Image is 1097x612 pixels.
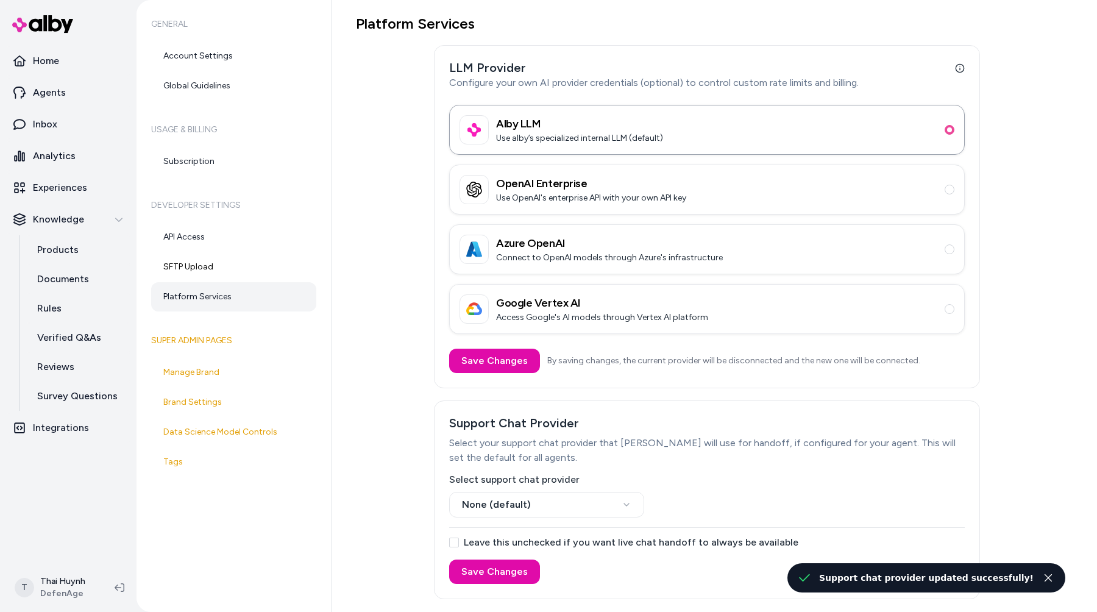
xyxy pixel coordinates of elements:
[25,352,132,382] a: Reviews
[25,265,132,294] a: Documents
[151,388,316,417] a: Brand Settings
[151,324,316,358] h6: Super Admin Pages
[151,147,316,176] a: Subscription
[151,41,316,71] a: Account Settings
[449,475,965,485] label: Select support chat provider
[33,421,89,435] p: Integrations
[33,54,59,68] p: Home
[40,588,85,600] span: DefenAge
[33,180,87,195] p: Experiences
[151,222,316,252] a: API Access
[151,418,316,447] a: Data Science Model Controls
[25,323,132,352] a: Verified Q&As
[496,115,663,132] h3: Alby LLM
[151,282,316,311] a: Platform Services
[33,212,84,227] p: Knowledge
[496,235,723,252] h3: Azure OpenAI
[449,560,540,584] button: Save Changes
[449,349,540,373] button: Save Changes
[40,575,85,588] p: Thai Huynh
[449,60,965,76] h3: LLM Provider
[496,311,708,324] p: Access Google's AI models through Vertex AI platform
[5,173,132,202] a: Experiences
[5,413,132,443] a: Integrations
[496,175,686,192] h3: OpenAI Enterprise
[5,46,132,76] a: Home
[151,252,316,282] a: SFTP Upload
[151,358,316,387] a: Manage Brand
[449,538,965,547] label: Leave this unchecked if you want live chat handoff to always be available
[37,389,118,404] p: Survey Questions
[1041,571,1056,585] button: Close toast
[449,76,965,90] p: Configure your own AI provider credentials (optional) to control custom rate limits and billing.
[33,117,57,132] p: Inbox
[356,15,1058,33] h1: Platform Services
[151,188,316,222] h6: Developer Settings
[7,568,105,607] button: TThai HuynhDefenAge
[449,538,459,547] button: Leave this unchecked if you want live chat handoff to always be available
[547,355,920,367] p: By saving changes, the current provider will be disconnected and the new one will be connected.
[37,301,62,316] p: Rules
[33,149,76,163] p: Analytics
[37,272,89,286] p: Documents
[819,571,1034,585] div: Support chat provider updated successfully!
[5,110,132,139] a: Inbox
[5,205,132,234] button: Knowledge
[151,113,316,147] h6: Usage & Billing
[37,330,101,345] p: Verified Q&As
[25,382,132,411] a: Survey Questions
[5,141,132,171] a: Analytics
[25,294,132,323] a: Rules
[33,85,66,100] p: Agents
[151,447,316,477] a: Tags
[151,7,316,41] h6: General
[37,360,74,374] p: Reviews
[496,252,723,264] p: Connect to OpenAI models through Azure's infrastructure
[5,78,132,107] a: Agents
[151,71,316,101] a: Global Guidelines
[496,192,686,204] p: Use OpenAI's enterprise API with your own API key
[496,132,663,144] p: Use alby’s specialized internal LLM (default)
[37,243,79,257] p: Products
[449,436,965,465] p: Select your support chat provider that [PERSON_NAME] will use for handoff, if configured for your...
[15,578,34,597] span: T
[12,15,73,33] img: alby Logo
[449,416,965,431] h3: Support Chat Provider
[496,294,708,311] h3: Google Vertex AI
[25,235,132,265] a: Products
